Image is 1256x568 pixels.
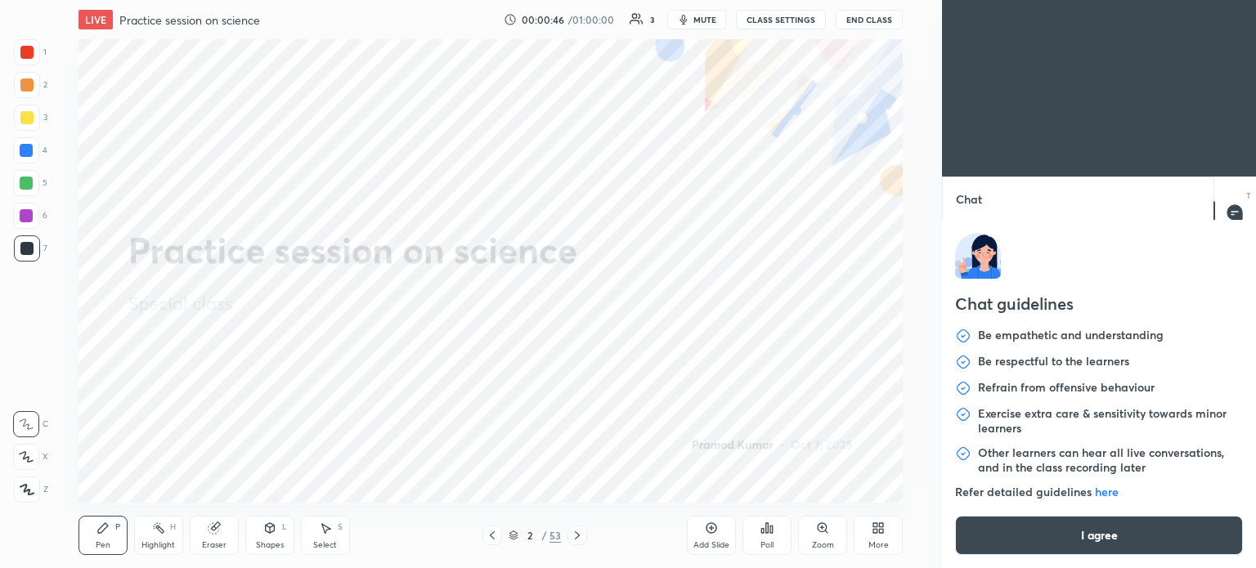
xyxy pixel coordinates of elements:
[667,10,726,29] button: mute
[549,528,561,543] div: 53
[522,530,538,540] div: 2
[978,380,1155,396] p: Refrain from offensive behaviour
[693,541,729,549] div: Add Slide
[1095,484,1119,499] a: here
[955,292,1243,320] h2: Chat guidelines
[978,445,1243,475] p: Other learners can hear all live conversations, and in the class recording later
[96,541,110,549] div: Pen
[760,541,774,549] div: Poll
[868,541,889,549] div: More
[836,10,903,29] button: End Class
[115,523,120,531] div: P
[14,72,47,98] div: 2
[541,530,546,540] div: /
[14,105,47,131] div: 3
[13,411,48,437] div: C
[736,10,826,29] button: CLASS SETTINGS
[978,354,1129,370] p: Be respectful to the learners
[14,235,47,262] div: 7
[955,485,1243,499] p: Refer detailed guidelines
[313,541,337,549] div: Select
[693,14,716,25] span: mute
[78,10,113,29] div: LIVE
[13,203,47,229] div: 6
[282,523,287,531] div: L
[13,170,47,196] div: 5
[119,12,260,28] h4: Practice session on science
[978,328,1164,344] p: Be empathetic and understanding
[170,523,176,531] div: H
[13,137,47,163] div: 4
[650,16,654,24] div: 3
[338,523,343,531] div: S
[14,476,48,503] div: Z
[14,39,47,65] div: 1
[141,541,175,549] div: Highlight
[812,541,834,549] div: Zoom
[13,444,48,470] div: X
[202,541,227,549] div: Eraser
[256,541,284,549] div: Shapes
[955,516,1243,555] button: I agree
[978,406,1243,436] p: Exercise extra care & sensitivity towards minor learners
